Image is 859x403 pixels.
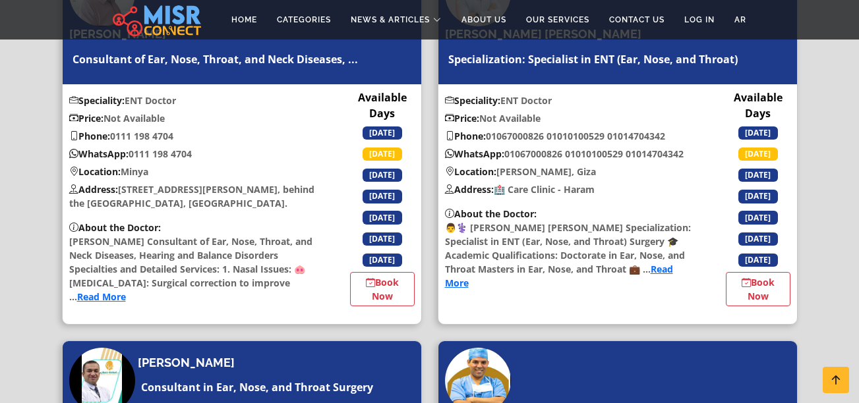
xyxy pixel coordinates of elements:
p: [PERSON_NAME], Giza [438,165,703,178]
a: Consultant in Ear, Nose, and Throat Surgery [138,379,376,395]
a: Log in [674,7,725,32]
b: Location: [445,165,496,178]
div: Available Days [726,90,790,307]
span: [DATE] [738,190,778,203]
h4: [PERSON_NAME] [138,356,235,370]
a: Consultant of Ear, Nose, Throat, and Neck Diseases, ... [69,51,361,67]
b: WhatsApp: [445,148,504,160]
p: ENT Doctor [63,94,328,107]
span: [DATE] [738,211,778,224]
p: Not Available [438,111,703,125]
span: [DATE] [738,232,778,246]
p: 0111 198 4704 [63,147,328,161]
span: [DATE] [363,148,402,161]
span: [DATE] [363,211,402,224]
p: 01067000826 01010100529 01014704342 [438,129,703,143]
a: About Us [452,7,516,32]
span: News & Articles [351,14,430,26]
span: [DATE] [363,254,402,267]
p: [PERSON_NAME] Consultant of Ear, Nose, Throat, and Neck Diseases, Hearing and Balance Disorders S... [63,221,328,304]
img: main.misr_connect [113,3,201,36]
p: 🏥 Care Clinic - Haram [438,182,703,196]
span: [DATE] [363,190,402,203]
b: Address: [69,183,118,196]
p: [STREET_ADDRESS][PERSON_NAME], behind the [GEOGRAPHIC_DATA], [GEOGRAPHIC_DATA]. [63,182,328,210]
p: Minya [63,165,328,178]
a: Book Now [350,272,415,306]
span: [DATE] [363,232,402,246]
b: Price: [445,112,479,124]
a: Read More [77,290,126,303]
b: About the Doctor: [69,221,161,234]
span: [DATE] [363,126,402,140]
b: Price: [69,112,104,124]
a: Home [222,7,267,32]
b: Speciality: [69,94,125,107]
a: Our Services [516,7,599,32]
span: [DATE] [738,126,778,140]
span: [DATE] [738,254,778,267]
b: About the Doctor: [445,207,537,220]
b: WhatsApp: [69,148,129,160]
p: ENT Doctor [438,94,703,107]
b: Speciality: [445,94,500,107]
span: [DATE] [738,169,778,182]
p: 👨⚕️ [PERSON_NAME] [PERSON_NAME] Specialization: Specialist in ENT (Ear, Nose, and Throat) Surgery... [438,207,703,290]
a: Categories [267,7,341,32]
a: Specialization: Specialist in ENT (Ear, Nose, and Throat) [445,51,741,67]
a: News & Articles [341,7,452,32]
a: Read More [445,263,673,289]
b: Phone: [69,130,110,142]
b: Location: [69,165,121,178]
span: [DATE] [363,169,402,182]
div: Available Days [350,90,415,307]
a: AR [725,7,756,32]
p: 01067000826 01010100529 01014704342 [438,147,703,161]
p: Not Available [63,111,328,125]
a: [PERSON_NAME] [138,356,238,370]
span: [DATE] [738,148,778,161]
a: Contact Us [599,7,674,32]
b: Address: [445,183,494,196]
b: Phone: [445,130,486,142]
a: Book Now [726,272,790,306]
p: 0111 198 4704 [63,129,328,143]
